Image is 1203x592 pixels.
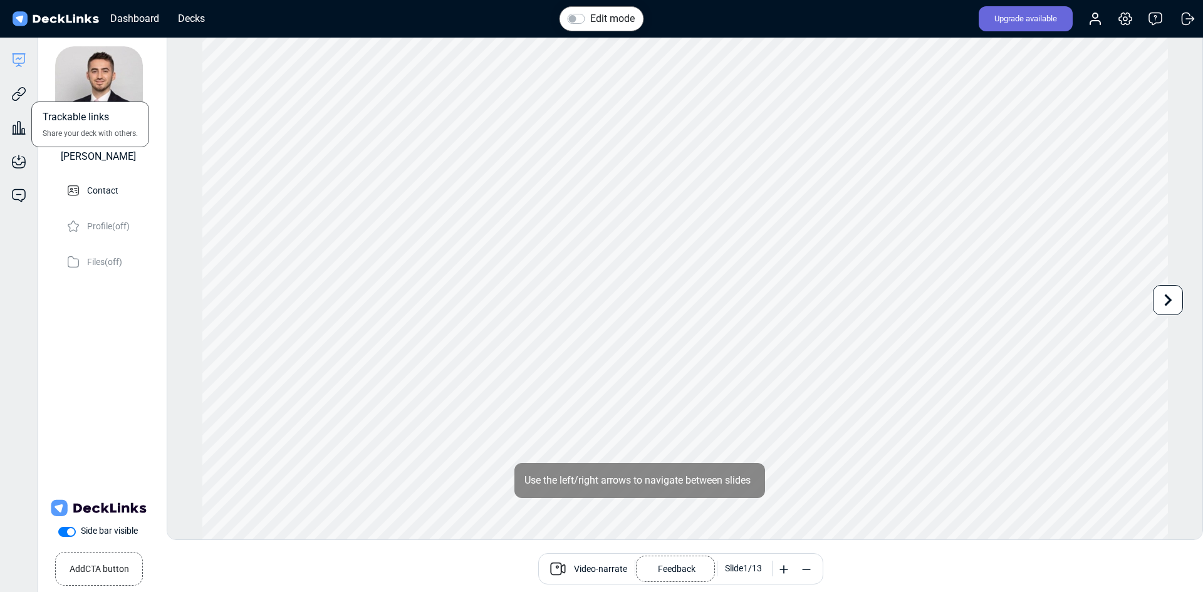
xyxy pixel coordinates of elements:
[43,128,138,139] span: Share your deck with others.
[87,182,118,197] p: Contact
[48,497,148,519] img: DeckLinks
[725,562,762,575] div: Slide 1 / 13
[43,110,109,128] span: Trackable links
[61,149,136,164] div: [PERSON_NAME]
[104,11,165,26] div: Dashboard
[172,11,211,26] div: Decks
[514,463,765,498] div: Use the left/right arrows to navigate between slides
[70,558,129,576] small: Add CTA button
[10,10,101,28] img: DeckLinks
[87,217,130,233] p: Profile (off)
[55,46,143,134] img: avatar
[590,11,635,26] label: Edit mode
[574,563,627,578] span: Video-narrate
[979,6,1073,31] div: Upgrade available
[81,524,138,537] label: Side bar visible
[87,253,122,269] p: Files (off)
[658,558,695,576] p: Feedback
